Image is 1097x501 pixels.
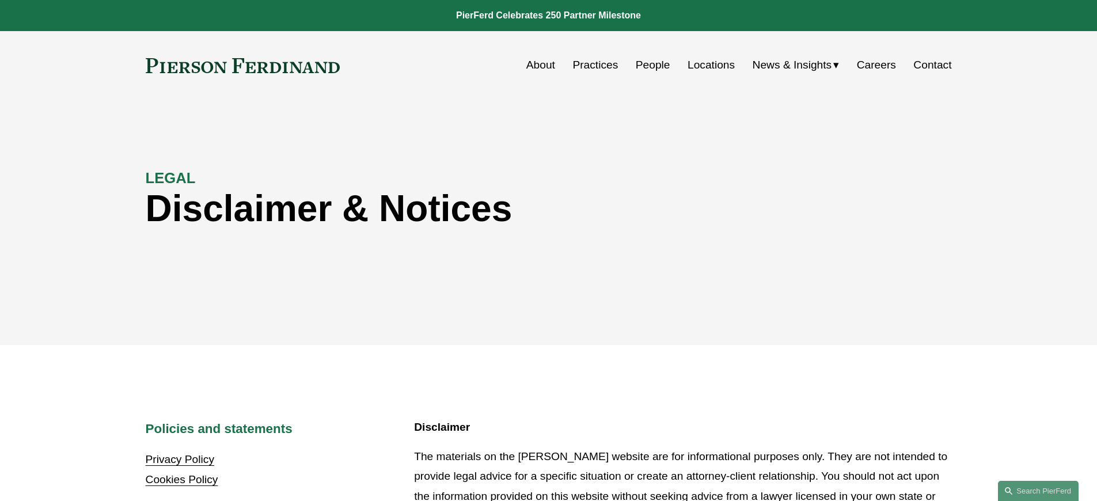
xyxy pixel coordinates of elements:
a: folder dropdown [753,54,840,76]
span: News & Insights [753,55,832,75]
strong: Disclaimer [414,421,470,433]
a: About [526,54,555,76]
a: Privacy Policy [146,453,214,465]
strong: Policies and statements [146,422,293,436]
a: Contact [913,54,951,76]
a: Locations [688,54,735,76]
a: Search this site [998,481,1079,501]
a: Cookies Policy [146,473,218,485]
a: Practices [572,54,618,76]
a: People [636,54,670,76]
a: Careers [857,54,896,76]
strong: LEGAL [146,170,196,186]
h1: Disclaimer & Notices [146,188,750,230]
